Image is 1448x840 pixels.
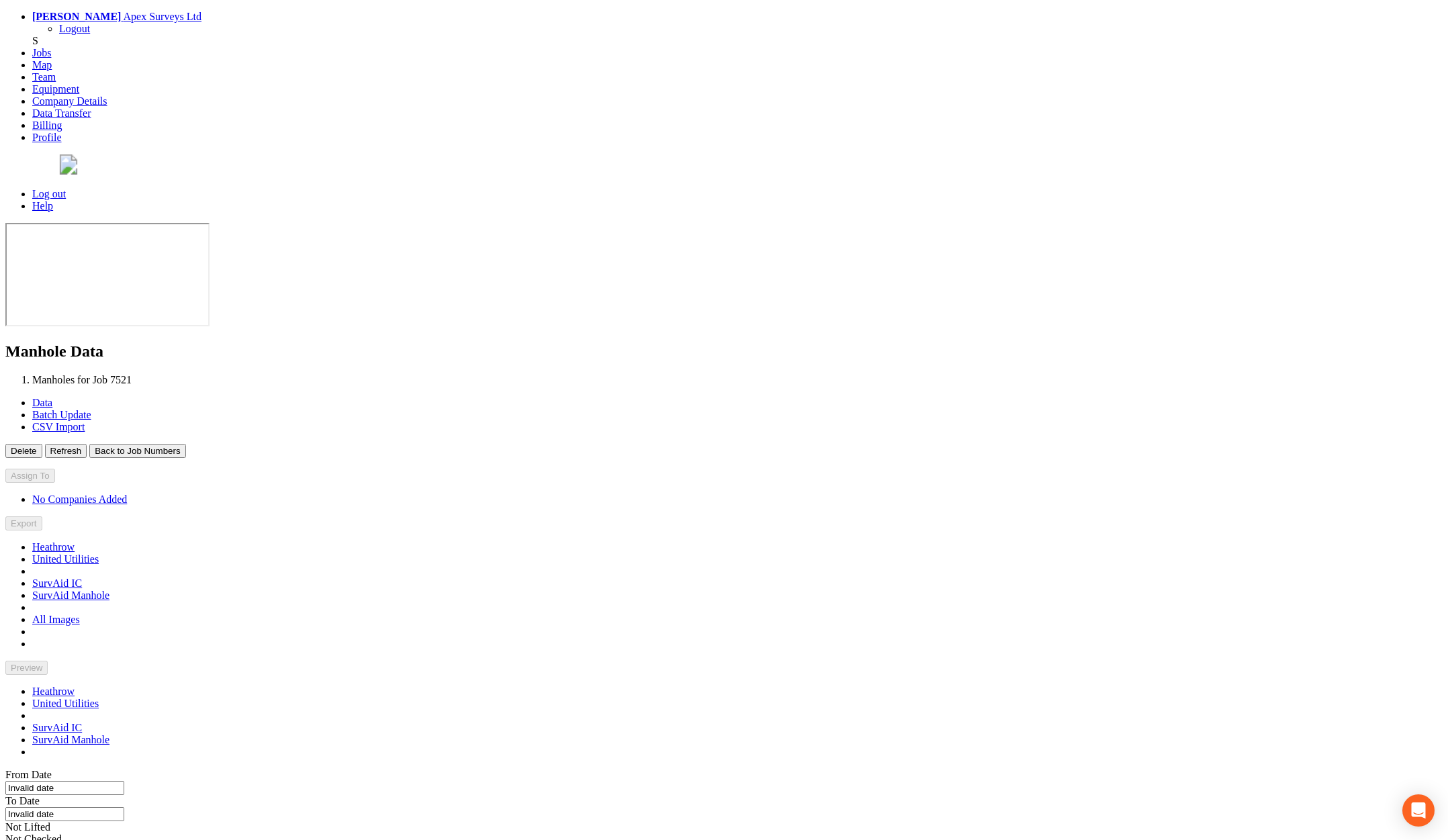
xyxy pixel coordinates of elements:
a: SurvAid IC [32,722,82,733]
button: Export [5,516,42,530]
button: Back to Job Numbers [89,444,185,458]
a: Batch Update [32,409,91,420]
a: Logout [59,23,90,34]
span: Apex Surveys Ltd [124,11,201,22]
a: Heathrow [32,541,75,553]
a: No Companies Added [32,494,127,505]
a: United Utilities [32,698,99,709]
strong: [PERSON_NAME] [32,11,121,22]
li: Manholes for Job 7521 [32,374,1443,386]
a: Equipment [32,83,79,95]
a: United Utilities [32,553,99,565]
button: Refresh [45,444,87,458]
a: Jobs [32,47,51,58]
a: SurvAid Manhole [32,734,109,745]
a: CSV Import [32,421,85,432]
button: Assign To [5,469,55,483]
a: Profile [32,132,62,143]
h2: Manhole Data [5,342,1443,361]
div: Open Intercom Messenger [1402,794,1435,827]
input: To Date [5,807,124,821]
a: Data [32,397,52,408]
a: SurvAid IC [32,577,82,589]
a: Heathrow [32,686,75,697]
button: Delete [5,444,42,458]
a: Company Details [32,95,107,107]
input: From Date [5,781,124,795]
a: Map [32,59,52,71]
a: All Images [32,614,80,625]
div: S [32,35,1443,47]
a: SurvAid Manhole [32,590,109,601]
button: Preview [5,661,48,675]
a: Help [32,200,53,212]
label: From Date [5,769,52,780]
a: [PERSON_NAME] Apex Surveys Ltd [32,11,201,22]
label: Not Lifted [5,821,50,833]
a: Log out [32,188,66,199]
label: To Date [5,795,40,806]
a: Data Transfer [32,107,91,119]
a: Team [32,71,56,83]
a: Billing [32,120,62,131]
